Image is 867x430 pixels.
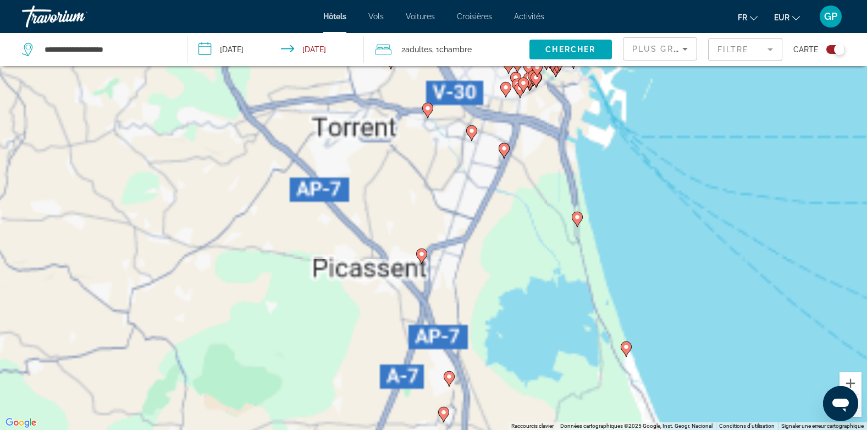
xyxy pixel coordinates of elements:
a: Vols [368,12,384,21]
mat-select: Sort by [632,42,688,56]
button: Check-in date: Oct 30, 2025 Check-out date: Oct 31, 2025 [187,33,364,66]
button: Toggle map [818,45,845,54]
span: Chercher [545,45,595,54]
span: Chambre [439,45,472,54]
span: fr [738,13,747,22]
a: Activités [514,12,544,21]
span: Adultes [405,45,432,54]
a: Ouvrir cette zone dans Google Maps (dans une nouvelle fenêtre) [3,416,39,430]
span: GP [824,11,837,22]
button: Change language [738,9,758,25]
iframe: Bouton de lancement de la fenêtre de messagerie [823,386,858,421]
a: Hôtels [323,12,346,21]
button: Travelers: 2 adults, 0 children [364,33,529,66]
a: Signaler une erreur cartographique [781,423,864,429]
a: Travorium [22,2,132,31]
button: User Menu [816,5,845,28]
button: Raccourcis clavier [511,422,554,430]
span: 2 [401,42,432,57]
a: Voitures [406,12,435,21]
button: Chercher [529,40,612,59]
img: Google [3,416,39,430]
a: Croisières [457,12,492,21]
span: Carte [793,42,818,57]
span: Données cartographiques ©2025 Google, Inst. Geogr. Nacional [560,423,713,429]
button: Filter [708,37,782,62]
span: Plus grandes économies [632,45,764,53]
span: EUR [774,13,789,22]
a: Conditions d'utilisation (s'ouvre dans un nouvel onglet) [719,423,775,429]
button: Zoom avant [840,372,862,394]
span: , 1 [432,42,472,57]
button: Change currency [774,9,800,25]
